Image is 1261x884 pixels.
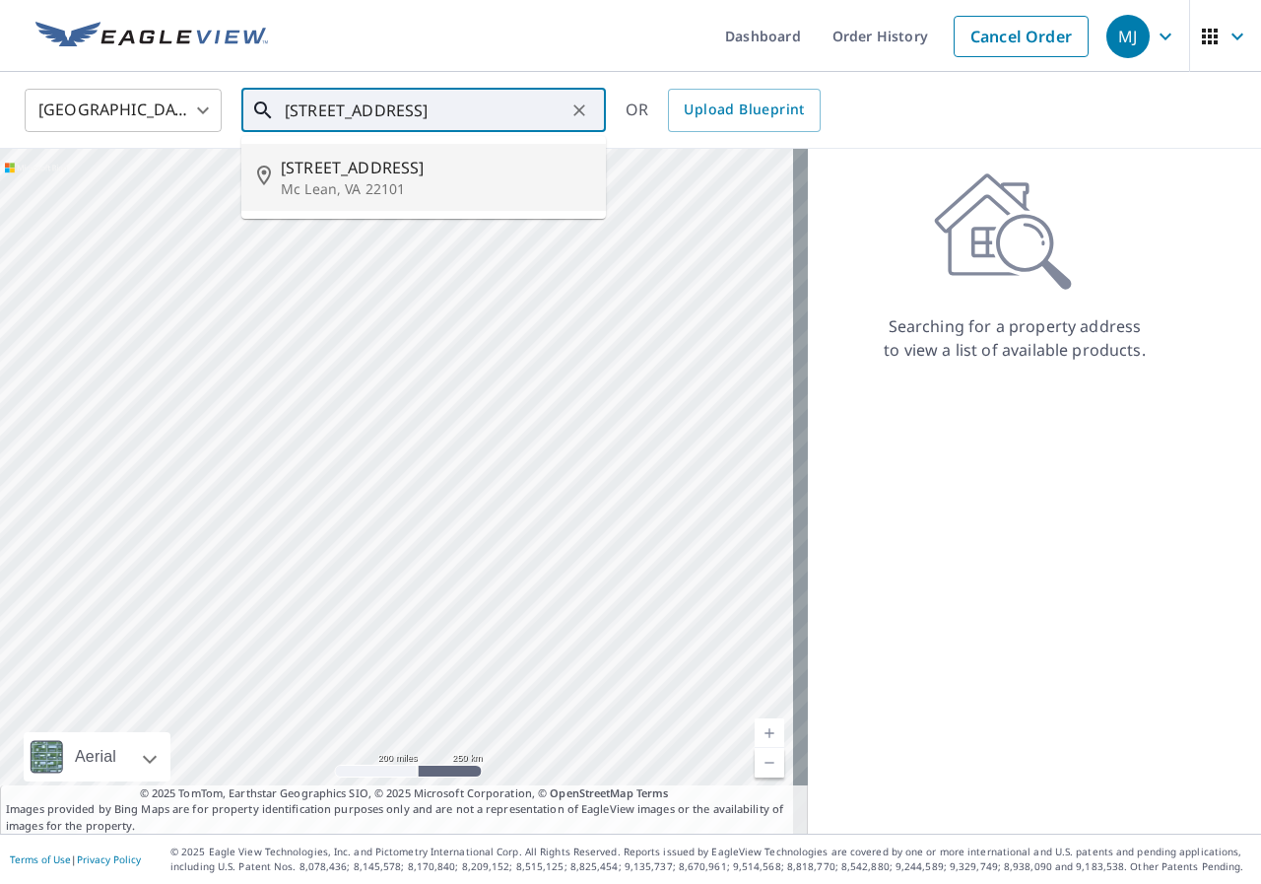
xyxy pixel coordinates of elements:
p: Searching for a property address to view a list of available products. [883,314,1147,362]
span: Upload Blueprint [684,98,804,122]
a: Upload Blueprint [668,89,820,132]
p: | [10,853,141,865]
div: Aerial [24,732,170,782]
div: Aerial [69,732,122,782]
div: OR [626,89,821,132]
button: Clear [565,97,593,124]
a: OpenStreetMap [550,785,632,800]
p: © 2025 Eagle View Technologies, Inc. and Pictometry International Corp. All Rights Reserved. Repo... [170,845,1251,874]
a: Terms of Use [10,852,71,866]
a: Cancel Order [954,16,1089,57]
input: Search by address or latitude-longitude [285,83,565,138]
a: Terms [636,785,669,800]
p: Mc Lean, VA 22101 [281,179,590,199]
span: © 2025 TomTom, Earthstar Geographics SIO, © 2025 Microsoft Corporation, © [140,785,669,802]
a: Current Level 5, Zoom In [755,718,784,748]
img: EV Logo [35,22,268,51]
a: Current Level 5, Zoom Out [755,748,784,778]
span: [STREET_ADDRESS] [281,156,590,179]
div: [GEOGRAPHIC_DATA] [25,83,222,138]
div: MJ [1106,15,1150,58]
a: Privacy Policy [77,852,141,866]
